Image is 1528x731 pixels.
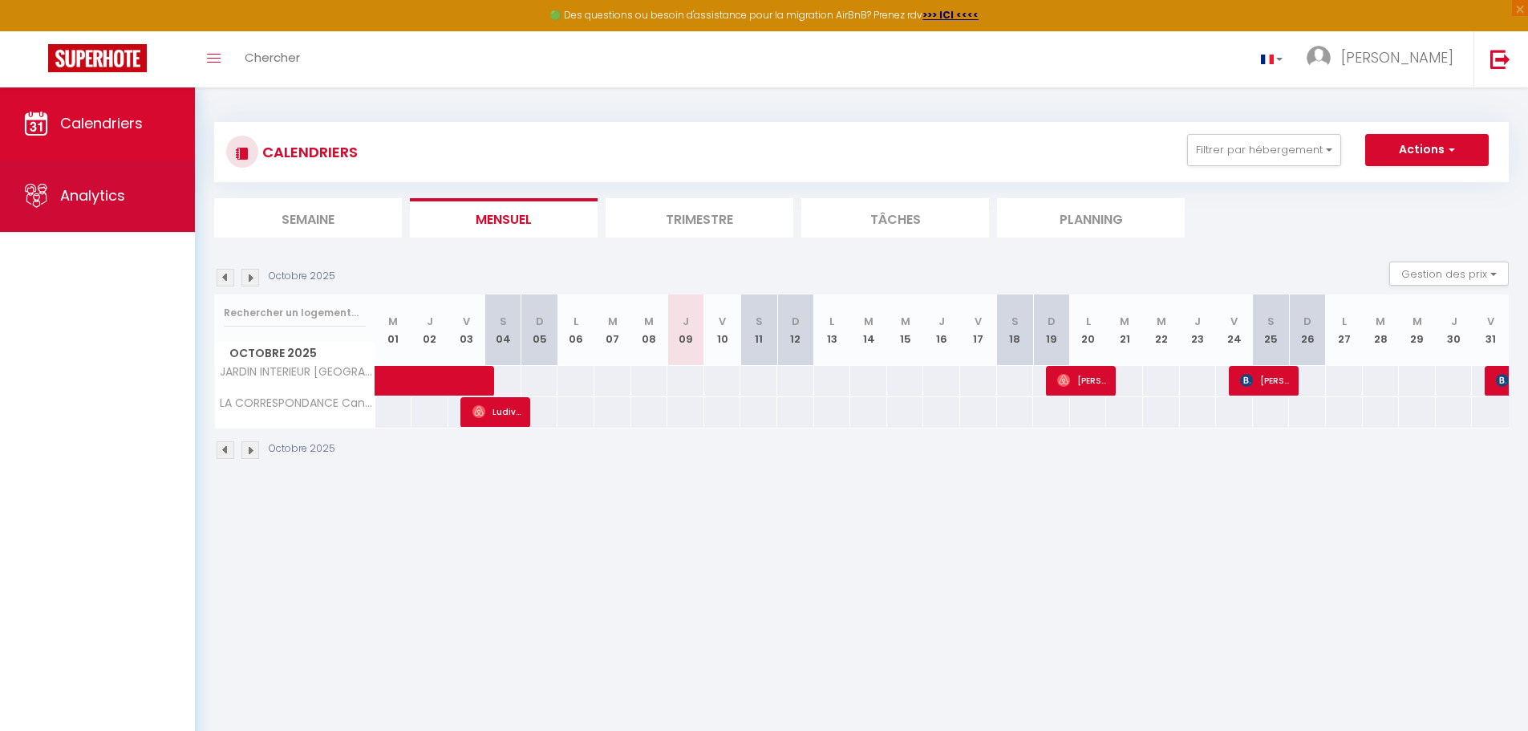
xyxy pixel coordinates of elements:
[997,294,1034,366] th: 18
[606,198,793,238] li: Trimestre
[1086,314,1091,329] abbr: L
[1303,314,1311,329] abbr: D
[215,342,375,365] span: Octobre 2025
[1399,294,1436,366] th: 29
[594,294,631,366] th: 07
[1194,314,1201,329] abbr: J
[631,294,668,366] th: 08
[1048,314,1056,329] abbr: D
[245,49,300,66] span: Chercher
[1120,314,1129,329] abbr: M
[1033,294,1070,366] th: 19
[1157,314,1166,329] abbr: M
[1267,314,1275,329] abbr: S
[557,294,594,366] th: 06
[1070,294,1107,366] th: 20
[1389,262,1509,286] button: Gestion des prix
[1363,294,1400,366] th: 28
[740,294,777,366] th: 11
[1307,46,1331,70] img: ...
[1436,294,1473,366] th: 30
[1376,314,1385,329] abbr: M
[1240,365,1289,396] span: [PERSON_NAME]
[1230,314,1238,329] abbr: V
[472,396,521,427] span: Ludivine [PERSON_NAME]
[975,314,982,329] abbr: V
[388,314,398,329] abbr: M
[644,314,654,329] abbr: M
[901,314,910,329] abbr: M
[217,397,378,409] span: LA CORRESPONDANCE Canal St Congard 8p
[864,314,873,329] abbr: M
[1365,134,1489,166] button: Actions
[801,198,989,238] li: Tâches
[1451,314,1457,329] abbr: J
[1216,294,1253,366] th: 24
[792,314,800,329] abbr: D
[233,31,312,87] a: Chercher
[1143,294,1180,366] th: 22
[1106,294,1143,366] th: 21
[756,314,763,329] abbr: S
[960,294,997,366] th: 17
[224,298,366,327] input: Rechercher un logement...
[1057,365,1106,396] span: [PERSON_NAME]
[410,198,598,238] li: Mensuel
[536,314,544,329] abbr: D
[814,294,851,366] th: 13
[829,314,834,329] abbr: L
[1011,314,1019,329] abbr: S
[1342,314,1347,329] abbr: L
[923,294,960,366] th: 16
[1326,294,1363,366] th: 27
[1180,294,1217,366] th: 23
[719,314,726,329] abbr: V
[521,294,558,366] th: 05
[217,366,378,378] span: JARDIN INTERIEUR [GEOGRAPHIC_DATA] 4p
[683,314,689,329] abbr: J
[704,294,741,366] th: 10
[667,294,704,366] th: 09
[1253,294,1290,366] th: 25
[1412,314,1422,329] abbr: M
[427,314,433,329] abbr: J
[269,441,335,457] p: Octobre 2025
[608,314,618,329] abbr: M
[1487,314,1494,329] abbr: V
[1341,47,1453,67] span: [PERSON_NAME]
[922,8,979,22] a: >>> ICI <<<<
[850,294,887,366] th: 14
[500,314,507,329] abbr: S
[60,185,125,205] span: Analytics
[463,314,470,329] abbr: V
[1187,134,1341,166] button: Filtrer par hébergement
[411,294,448,366] th: 02
[574,314,578,329] abbr: L
[258,134,358,170] h3: CALENDRIERS
[1295,31,1473,87] a: ... [PERSON_NAME]
[1490,49,1510,69] img: logout
[938,314,945,329] abbr: J
[777,294,814,366] th: 12
[1472,294,1509,366] th: 31
[1289,294,1326,366] th: 26
[60,113,143,133] span: Calendriers
[887,294,924,366] th: 15
[214,198,402,238] li: Semaine
[997,198,1185,238] li: Planning
[48,44,147,72] img: Super Booking
[484,294,521,366] th: 04
[269,269,335,284] p: Octobre 2025
[448,294,485,366] th: 03
[375,294,412,366] th: 01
